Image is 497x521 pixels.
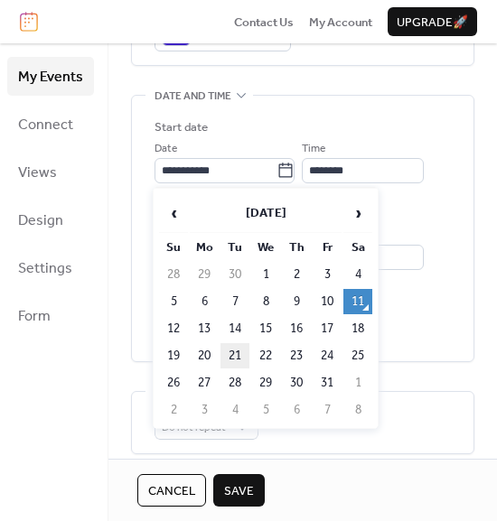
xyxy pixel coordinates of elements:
th: We [251,235,280,260]
td: 30 [282,370,311,395]
th: [DATE] [190,194,342,233]
button: Upgrade🚀 [388,7,477,36]
td: 7 [220,289,249,314]
th: Su [159,235,188,260]
a: Settings [7,248,94,287]
div: Start date [155,118,208,136]
td: 11 [343,289,372,314]
td: 25 [343,343,372,368]
td: 8 [251,289,280,314]
th: Th [282,235,311,260]
td: 10 [313,289,342,314]
th: Tu [220,235,249,260]
span: Design [18,207,63,235]
td: 1 [251,262,280,287]
td: 28 [220,370,249,395]
button: Cancel [137,474,206,507]
td: 12 [159,316,188,341]
td: 26 [159,370,188,395]
span: Date [155,140,177,158]
span: Form [18,302,51,330]
span: #4525D8FF [198,31,262,49]
a: My Events [7,57,94,96]
td: 6 [282,397,311,423]
th: Sa [343,235,372,260]
td: 20 [190,343,219,368]
td: 1 [343,370,372,395]
img: logo [20,12,38,32]
span: Cancel [148,482,195,500]
a: Contact Us [234,13,294,31]
td: 29 [251,370,280,395]
td: 17 [313,316,342,341]
td: 9 [282,289,311,314]
td: 24 [313,343,342,368]
span: Time [302,140,325,158]
td: 15 [251,316,280,341]
th: Fr [313,235,342,260]
a: Connect [7,105,94,144]
a: Views [7,153,94,191]
td: 14 [220,316,249,341]
span: Date and time [155,88,231,106]
th: Mo [190,235,219,260]
a: Form [7,296,94,335]
span: Views [18,159,57,187]
span: Connect [18,111,73,139]
td: 19 [159,343,188,368]
a: Design [7,200,94,239]
td: 29 [190,262,219,287]
td: 4 [220,397,249,423]
span: ‹ [160,195,187,231]
td: 27 [190,370,219,395]
td: 18 [343,316,372,341]
span: Upgrade 🚀 [397,14,468,32]
span: Contact Us [234,14,294,32]
td: 7 [313,397,342,423]
td: 30 [220,262,249,287]
td: 6 [190,289,219,314]
td: 5 [251,397,280,423]
td: 8 [343,397,372,423]
td: 5 [159,289,188,314]
button: Save [213,474,265,507]
td: 3 [190,397,219,423]
span: Save [224,482,254,500]
span: My Events [18,63,83,91]
span: Settings [18,255,72,283]
td: 13 [190,316,219,341]
td: 21 [220,343,249,368]
td: 28 [159,262,188,287]
td: 22 [251,343,280,368]
span: My Account [309,14,372,32]
td: 3 [313,262,342,287]
td: 4 [343,262,372,287]
td: 31 [313,370,342,395]
a: My Account [309,13,372,31]
td: 23 [282,343,311,368]
span: › [344,195,371,231]
td: 16 [282,316,311,341]
td: 2 [159,397,188,423]
td: 2 [282,262,311,287]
